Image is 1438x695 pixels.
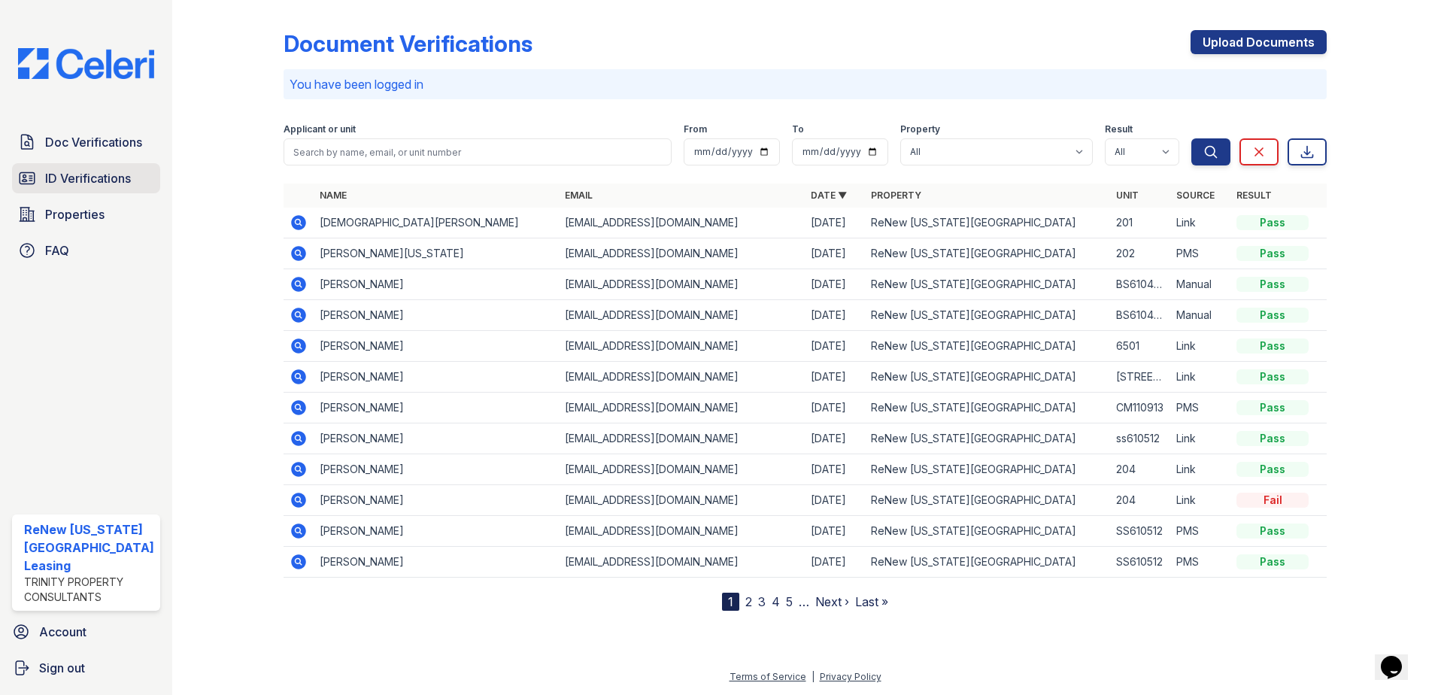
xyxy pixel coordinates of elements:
a: ID Verifications [12,163,160,193]
td: Link [1170,208,1230,238]
td: Manual [1170,269,1230,300]
span: Sign out [39,659,85,677]
a: Doc Verifications [12,127,160,157]
td: ReNew [US_STATE][GEOGRAPHIC_DATA] [865,454,1111,485]
td: Manual [1170,300,1230,331]
td: ReNew [US_STATE][GEOGRAPHIC_DATA] [865,423,1111,454]
td: BS6104 203 [1110,269,1170,300]
div: Document Verifications [284,30,532,57]
a: 4 [772,594,780,609]
div: 1 [722,593,739,611]
a: 3 [758,594,766,609]
td: [DATE] [805,238,865,269]
td: [DATE] [805,362,865,393]
a: Next › [815,594,849,609]
td: [EMAIL_ADDRESS][DOMAIN_NAME] [559,454,805,485]
span: Doc Verifications [45,133,142,151]
td: 6501 [1110,331,1170,362]
td: [PERSON_NAME] [314,516,560,547]
td: [PERSON_NAME] [314,269,560,300]
td: ReNew [US_STATE][GEOGRAPHIC_DATA] [865,516,1111,547]
td: [PERSON_NAME] [314,362,560,393]
span: Properties [45,205,105,223]
td: [STREET_ADDRESS] [1110,362,1170,393]
td: ReNew [US_STATE][GEOGRAPHIC_DATA] [865,300,1111,331]
div: Pass [1236,308,1309,323]
div: Pass [1236,462,1309,477]
a: FAQ [12,235,160,266]
a: 2 [745,594,752,609]
a: Properties [12,199,160,229]
td: ReNew [US_STATE][GEOGRAPHIC_DATA] [865,362,1111,393]
td: ReNew [US_STATE][GEOGRAPHIC_DATA] [865,208,1111,238]
td: [DATE] [805,485,865,516]
td: [DATE] [805,454,865,485]
td: PMS [1170,547,1230,578]
a: Account [6,617,166,647]
td: ReNew [US_STATE][GEOGRAPHIC_DATA] [865,331,1111,362]
td: 201 [1110,208,1170,238]
div: ReNew [US_STATE][GEOGRAPHIC_DATA] Leasing [24,520,154,575]
td: [PERSON_NAME] [314,454,560,485]
label: Applicant or unit [284,123,356,135]
td: [DEMOGRAPHIC_DATA][PERSON_NAME] [314,208,560,238]
div: Trinity Property Consultants [24,575,154,605]
div: Pass [1236,554,1309,569]
td: 204 [1110,454,1170,485]
td: ReNew [US_STATE][GEOGRAPHIC_DATA] [865,393,1111,423]
td: ReNew [US_STATE][GEOGRAPHIC_DATA] [865,269,1111,300]
a: Privacy Policy [820,671,881,682]
a: Last » [855,594,888,609]
td: Link [1170,423,1230,454]
a: Email [565,190,593,201]
td: [PERSON_NAME][US_STATE] [314,238,560,269]
span: … [799,593,809,611]
td: [DATE] [805,423,865,454]
div: Pass [1236,338,1309,354]
input: Search by name, email, or unit number [284,138,672,165]
label: From [684,123,707,135]
td: [DATE] [805,208,865,238]
a: Sign out [6,653,166,683]
a: 5 [786,594,793,609]
td: PMS [1170,238,1230,269]
td: Link [1170,362,1230,393]
td: [PERSON_NAME] [314,423,560,454]
td: Link [1170,485,1230,516]
td: [PERSON_NAME] [314,547,560,578]
td: ReNew [US_STATE][GEOGRAPHIC_DATA] [865,547,1111,578]
span: FAQ [45,241,69,259]
a: Date ▼ [811,190,847,201]
td: CM110913 [1110,393,1170,423]
div: Pass [1236,277,1309,292]
img: CE_Logo_Blue-a8612792a0a2168367f1c8372b55b34899dd931a85d93a1a3d3e32e68fde9ad4.png [6,48,166,79]
td: [PERSON_NAME] [314,300,560,331]
td: ReNew [US_STATE][GEOGRAPHIC_DATA] [865,238,1111,269]
td: Link [1170,331,1230,362]
div: Pass [1236,400,1309,415]
td: [DATE] [805,269,865,300]
div: Pass [1236,246,1309,261]
div: | [812,671,815,682]
label: Result [1105,123,1133,135]
td: [EMAIL_ADDRESS][DOMAIN_NAME] [559,238,805,269]
td: [EMAIL_ADDRESS][DOMAIN_NAME] [559,516,805,547]
td: [EMAIL_ADDRESS][DOMAIN_NAME] [559,547,805,578]
td: [DATE] [805,547,865,578]
a: Upload Documents [1191,30,1327,54]
a: Property [871,190,921,201]
a: Name [320,190,347,201]
label: Property [900,123,940,135]
td: [DATE] [805,331,865,362]
label: To [792,123,804,135]
iframe: chat widget [1375,635,1423,680]
a: Unit [1116,190,1139,201]
div: Pass [1236,369,1309,384]
td: [DATE] [805,300,865,331]
td: PMS [1170,516,1230,547]
div: Pass [1236,524,1309,539]
div: Pass [1236,215,1309,230]
td: [EMAIL_ADDRESS][DOMAIN_NAME] [559,362,805,393]
td: [EMAIL_ADDRESS][DOMAIN_NAME] [559,331,805,362]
